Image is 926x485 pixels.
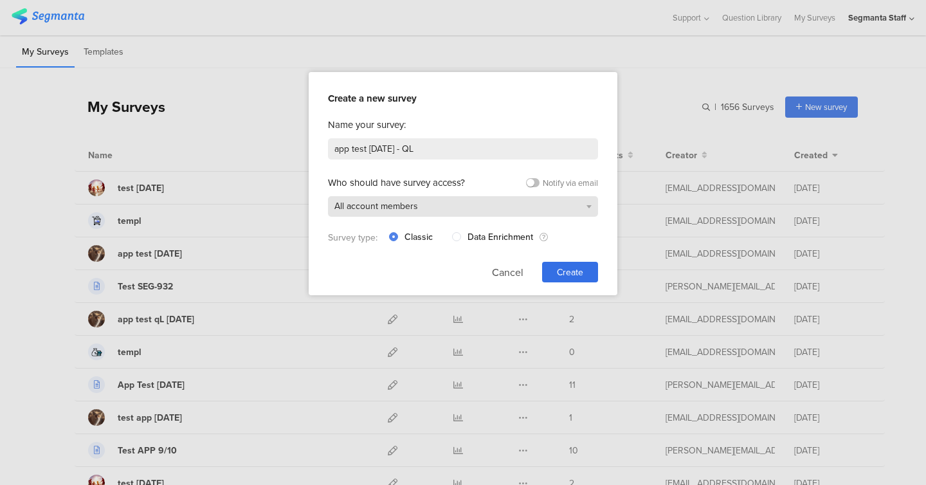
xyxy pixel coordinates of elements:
[468,230,533,244] span: Data Enrichment
[543,177,598,189] div: Notify via email
[398,233,433,242] span: Classic
[557,266,583,279] span: Create
[328,118,598,132] div: Name your survey:
[492,262,523,282] button: Cancel
[334,199,418,213] span: All account members
[328,176,465,190] div: Who should have survey access?
[328,231,377,244] span: Survey type:
[328,91,598,105] div: Create a new survey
